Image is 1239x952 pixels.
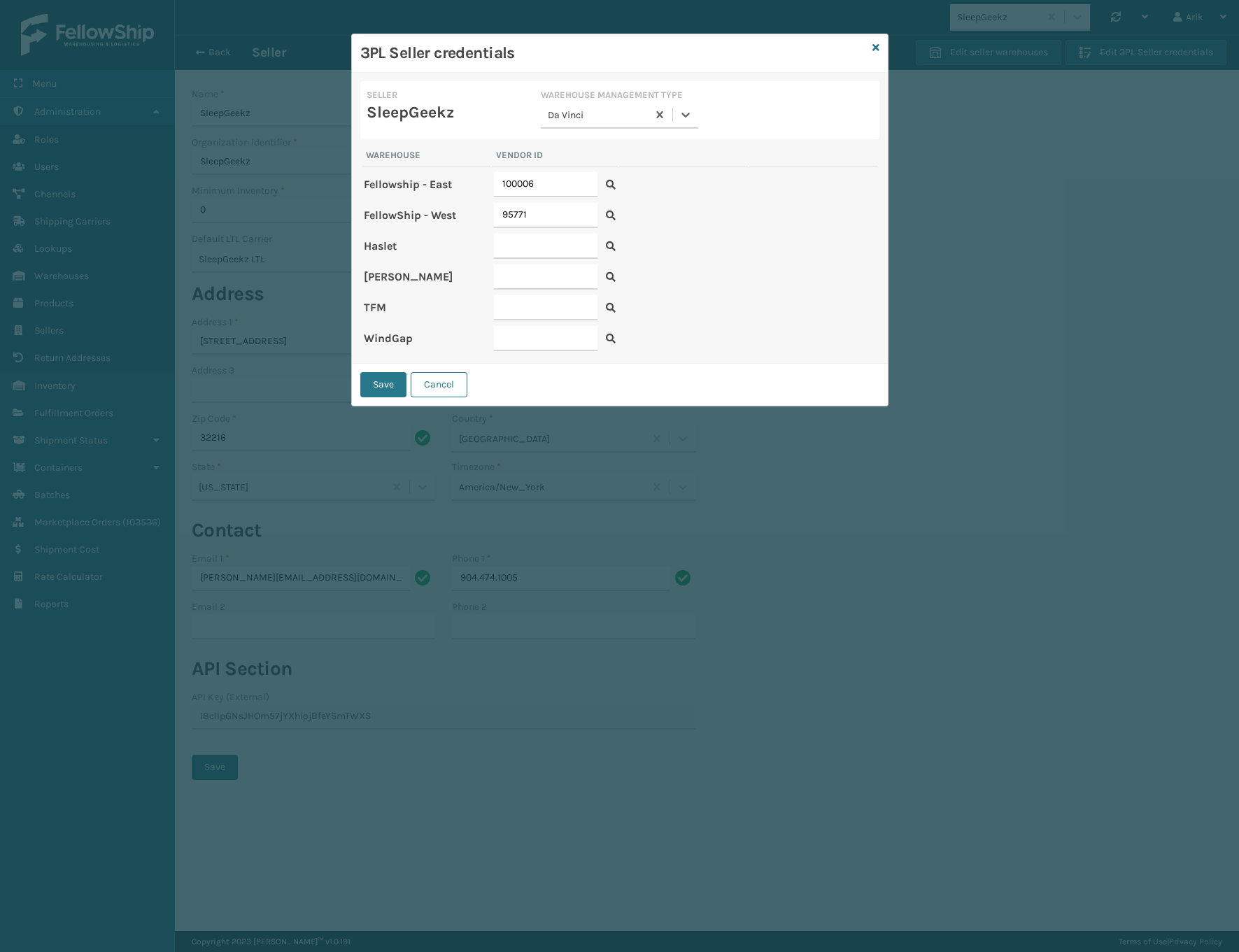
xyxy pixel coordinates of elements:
[367,102,524,123] p: SleepGeekz
[364,178,452,191] label: Fellowship - East
[364,301,386,314] label: TFM
[362,149,490,166] th: Warehouse
[364,208,456,222] label: FellowShip - West
[364,270,453,283] label: [PERSON_NAME]
[364,332,413,345] label: WindGap
[360,372,406,397] button: Save
[548,108,649,122] div: Da Vinci
[541,90,683,100] label: Warehouse Management Type
[360,43,867,64] h3: 3PL Seller credentials
[411,372,467,397] button: Cancel
[364,239,397,253] label: Haslet
[367,90,397,100] label: Seller
[492,149,618,166] th: Vendor ID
